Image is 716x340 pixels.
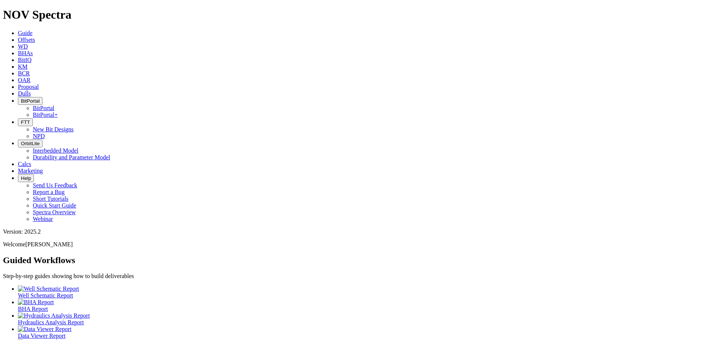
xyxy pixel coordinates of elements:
[3,255,713,265] h2: Guided Workflows
[18,37,35,43] a: Offsets
[3,273,713,280] p: Step-by-step guides showing how to build deliverables
[18,286,713,299] a: Well Schematic Report Well Schematic Report
[18,306,48,312] span: BHA Report
[18,84,39,90] a: Proposal
[25,241,73,247] span: [PERSON_NAME]
[18,168,43,174] a: Marketing
[33,126,73,132] a: New Bit Designs
[18,50,33,56] a: BHAs
[33,182,77,188] a: Send Us Feedback
[18,292,73,299] span: Well Schematic Report
[21,98,40,104] span: BitPortal
[18,70,30,77] a: BCR
[18,43,28,50] a: WD
[18,326,713,339] a: Data Viewer Report Data Viewer Report
[33,202,76,209] a: Quick Start Guide
[18,161,31,167] a: Calcs
[18,77,31,83] a: OAR
[3,8,713,22] h1: NOV Spectra
[18,97,43,105] button: BitPortal
[33,196,69,202] a: Short Tutorials
[33,147,78,154] a: Interbedded Model
[21,141,40,146] span: OrbitLite
[33,112,58,118] a: BitPortal+
[18,57,31,63] a: BitIQ
[33,189,65,195] a: Report a Bug
[33,105,54,111] a: BitPortal
[18,140,43,147] button: OrbitLite
[18,299,54,306] img: BHA Report
[33,154,110,160] a: Durability and Parameter Model
[18,30,32,36] a: Guide
[18,63,28,70] a: KM
[3,228,713,235] div: Version: 2025.2
[18,312,90,319] img: Hydraulics Analysis Report
[18,299,713,312] a: BHA Report BHA Report
[18,174,34,182] button: Help
[21,175,31,181] span: Help
[18,333,66,339] span: Data Viewer Report
[33,216,53,222] a: Webinar
[3,241,713,248] p: Welcome
[21,119,30,125] span: FTT
[18,312,713,325] a: Hydraulics Analysis Report Hydraulics Analysis Report
[18,118,33,126] button: FTT
[33,209,76,215] a: Spectra Overview
[18,90,31,97] a: Dulls
[18,319,84,325] span: Hydraulics Analysis Report
[18,326,72,333] img: Data Viewer Report
[33,133,45,139] a: NPD
[18,286,79,292] img: Well Schematic Report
